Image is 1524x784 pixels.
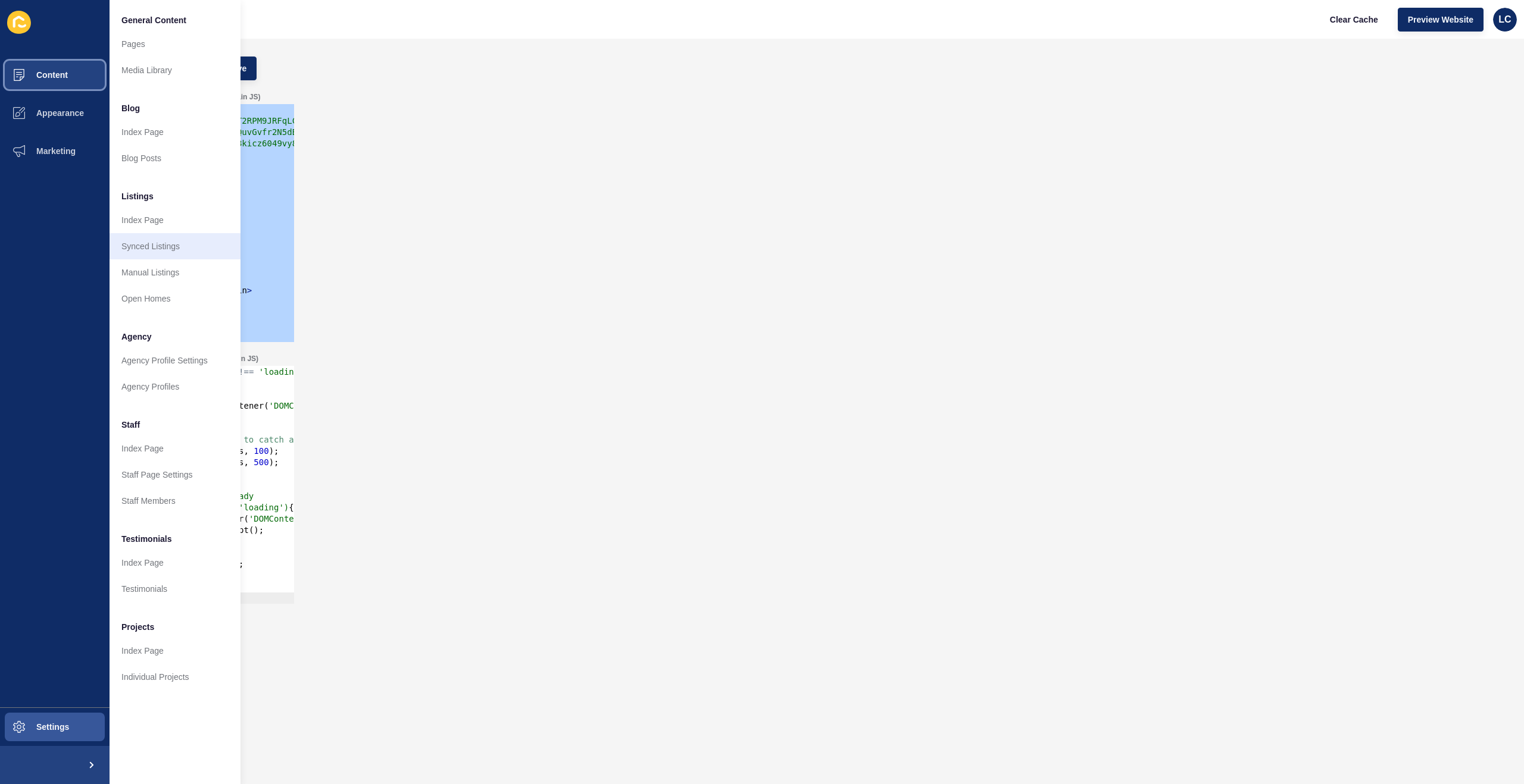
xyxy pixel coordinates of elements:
span: Staff [121,419,140,431]
span: Clear Cache [1330,14,1378,26]
span: Projects [121,621,154,633]
a: Staff Page Settings [110,462,241,488]
span: Listings [121,190,154,202]
button: Preview Website [1398,8,1484,32]
span: Testimonials [121,533,172,545]
a: Index Page [110,207,241,233]
a: Index Page [110,550,241,576]
a: Media Library [110,57,241,83]
button: Clear Cache [1320,8,1388,32]
a: Index Page [110,638,241,664]
span: LC [1498,14,1511,26]
a: Agency Profiles [110,374,241,400]
a: Manual Listings [110,259,241,286]
a: Agency Profile Settings [110,347,241,374]
a: Testimonials [110,576,241,602]
a: Individual Projects [110,664,241,690]
a: Synced Listings [110,233,241,259]
a: Open Homes [110,286,241,312]
a: Pages [110,31,241,57]
a: Staff Members [110,488,241,514]
span: Agency [121,331,152,343]
span: General Content [121,14,186,26]
span: Preview Website [1408,14,1473,26]
a: Blog Posts [110,145,241,171]
span: Blog [121,102,140,114]
a: Index Page [110,435,241,462]
a: Index Page [110,119,241,145]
